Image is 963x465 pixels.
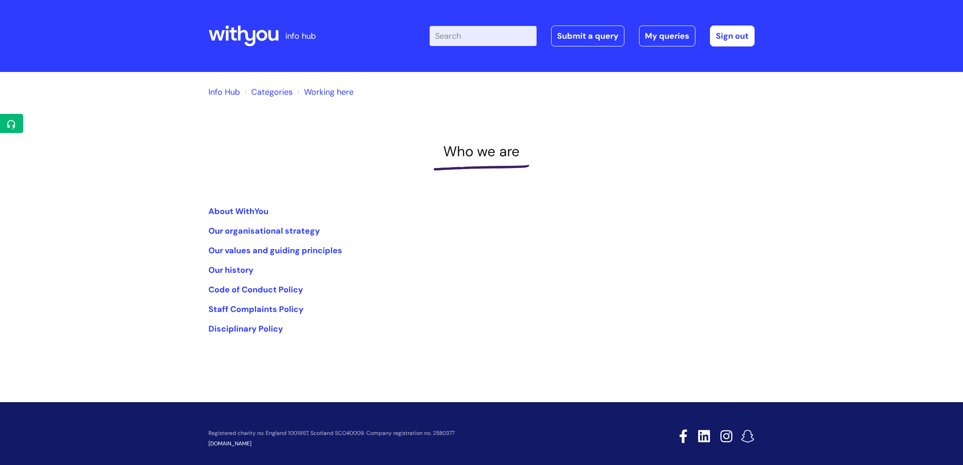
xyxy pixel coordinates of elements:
[208,143,755,160] h1: Who we are
[208,430,614,436] p: Registered charity no. England 1001957, Scotland SCO40009. Company registration no. 2580377
[208,245,342,256] a: Our values and guiding principles
[285,29,316,43] p: info hub
[430,26,537,46] input: Search
[208,87,240,97] a: Info Hub
[208,265,253,276] a: Our history
[251,87,293,97] a: Categories
[208,323,283,334] a: Disciplinary Policy
[639,26,695,46] a: My queries
[295,85,354,99] li: Working here
[208,206,269,217] a: About WithYou
[710,26,755,46] a: Sign out
[208,225,320,236] a: Our organisational strategy
[242,85,293,99] li: Solution home
[430,26,755,46] div: | -
[208,284,303,295] a: Code of Conduct Policy
[551,26,624,46] a: Submit a query
[304,87,354,97] a: Working here
[208,304,304,315] a: Staff Complaints Policy
[208,440,252,447] a: [DOMAIN_NAME]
